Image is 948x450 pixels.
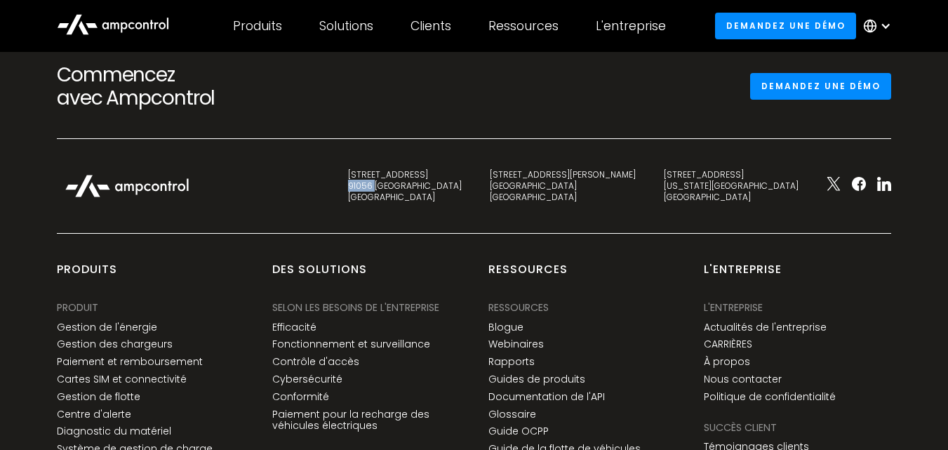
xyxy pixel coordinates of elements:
[715,13,856,39] a: Demandez une démo
[272,300,439,315] div: SELON LES BESOINS DE L'ENTREPRISE
[704,300,763,315] div: L'entreprise
[488,262,568,289] div: Ressources
[233,18,282,34] div: Produits
[704,391,836,403] a: Politique de confidentialité
[488,409,536,421] a: Glossaire
[57,63,316,110] h2: Commencez avec Ampcontrol
[57,300,98,315] div: PRODUIT
[704,373,782,385] a: Nous contacter
[490,169,636,202] div: [STREET_ADDRESS][PERSON_NAME] [GEOGRAPHIC_DATA] [GEOGRAPHIC_DATA]
[488,425,549,437] a: Guide OCPP
[348,169,462,202] div: [STREET_ADDRESS] 91056 [GEOGRAPHIC_DATA] [GEOGRAPHIC_DATA]
[488,18,559,34] div: Ressources
[57,338,173,350] a: Gestion des chargeurs
[319,18,373,34] div: Solutions
[596,18,666,34] div: L'entreprise
[272,322,316,333] a: Efficacité
[704,420,777,435] div: Succès client
[272,262,367,289] div: Des solutions
[410,18,451,34] div: Clients
[488,356,535,368] a: Rapports
[57,409,131,421] a: Centre d'alerte
[57,425,171,437] a: Diagnostic du matériel
[704,262,782,289] div: L'entreprise
[272,356,359,368] a: Contrôle d'accès
[57,322,157,333] a: Gestion de l'énergie
[57,356,203,368] a: Paiement et remboursement
[488,322,523,333] a: Blogue
[272,338,430,350] a: Fonctionnement et surveillance
[272,391,329,403] a: Conformité
[488,338,544,350] a: Webinaires
[57,262,117,289] div: produits
[664,169,799,202] div: [STREET_ADDRESS] [US_STATE][GEOGRAPHIC_DATA] [GEOGRAPHIC_DATA]
[750,73,891,99] a: Demandez une démo
[57,167,197,205] img: Ampcontrol Logo
[488,391,605,403] a: Documentation de l'API
[488,300,549,315] div: Ressources
[704,322,827,333] a: Actualités de l'entreprise
[272,373,342,385] a: Cybersécurité
[704,338,752,350] a: CARRIÈRES
[272,409,460,432] a: Paiement pour la recharge des véhicules électriques
[57,391,140,403] a: Gestion de flotte
[57,373,187,385] a: Cartes SIM et connectivité
[704,356,750,368] a: À propos
[488,373,585,385] a: Guides de produits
